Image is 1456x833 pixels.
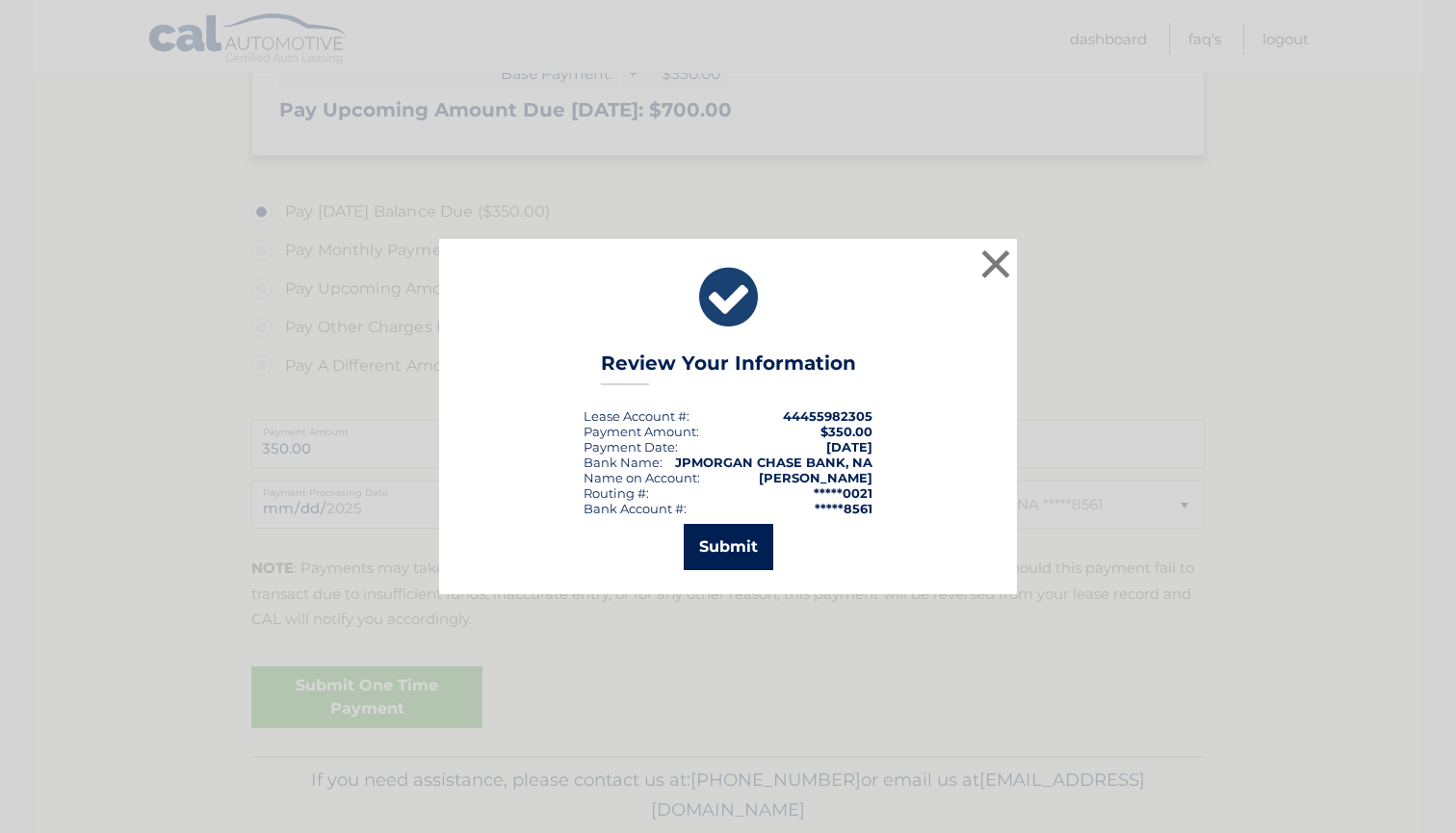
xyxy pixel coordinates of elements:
[584,408,689,424] div: Lease Account #:
[584,485,649,501] div: Routing #:
[675,455,872,470] strong: JPMORGAN CHASE BANK, NA
[759,470,872,485] strong: [PERSON_NAME]
[601,351,856,385] h3: Review Your Information
[976,245,1015,283] button: ×
[584,439,675,455] span: Payment Date
[584,455,663,470] div: Bank Name:
[584,424,699,439] div: Payment Amount:
[826,439,872,455] span: [DATE]
[783,408,872,424] strong: 44455982305
[584,439,678,455] div: :
[584,470,700,485] div: Name on Account:
[584,501,687,516] div: Bank Account #:
[820,424,872,439] span: $350.00
[684,524,773,570] button: Submit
